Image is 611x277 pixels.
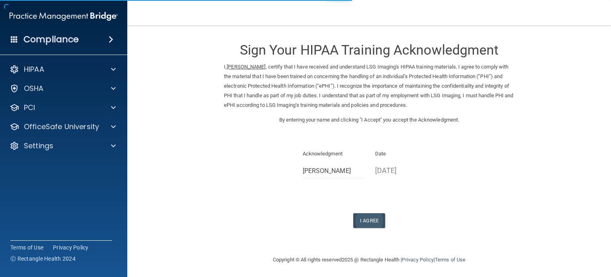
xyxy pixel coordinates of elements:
a: Terms of Use [435,257,465,263]
p: OfficeSafe University [24,122,99,132]
a: OSHA [10,84,116,93]
p: PCI [24,103,35,112]
button: I Agree [353,213,385,228]
input: Full Name [303,164,364,179]
p: OSHA [24,84,44,93]
p: I, , certify that I have received and understand LSG Imaging's HIPAA training materials. I agree ... [224,62,514,110]
a: Settings [10,141,116,151]
p: By entering your name and clicking "I Accept" you accept the Acknowledgment. [224,115,514,125]
p: Settings [24,141,53,151]
a: HIPAA [10,65,116,74]
p: [DATE] [375,164,436,177]
a: Privacy Policy [53,244,89,251]
a: PCI [10,103,116,112]
a: Privacy Policy [402,257,433,263]
a: OfficeSafe University [10,122,116,132]
h3: Sign Your HIPAA Training Acknowledgment [224,43,514,57]
a: Terms of Use [10,244,43,251]
img: PMB logo [10,8,118,24]
p: Date [375,149,436,159]
h4: Compliance [23,34,79,45]
ins: [PERSON_NAME] [227,64,265,70]
div: Copyright © All rights reserved 2025 @ Rectangle Health | | [224,247,514,273]
p: Acknowledgment [303,149,364,159]
span: Ⓒ Rectangle Health 2024 [10,255,76,263]
p: HIPAA [24,65,44,74]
